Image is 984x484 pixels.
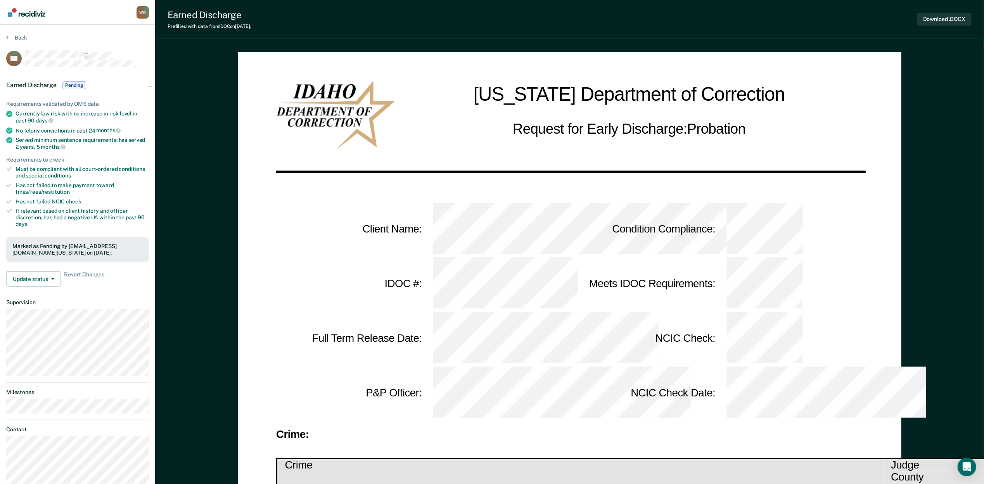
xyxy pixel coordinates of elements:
span: check [66,198,81,205]
td: P&P Officer : [276,365,423,420]
div: Has not failed NCIC [16,198,149,205]
div: Requirements validated by OMS data [6,101,149,107]
h1: [US_STATE] Department of Correction [473,81,785,109]
div: Open Intercom Messenger [958,458,976,476]
button: Download .DOCX [917,13,972,26]
div: If relevant based on client history and officer discretion, has had a negative UA within the past 90 [16,208,149,227]
div: Prefilled with data from IDOC on [DATE] . [168,24,251,29]
h2: Request for Early Discharge: Probation [513,119,745,140]
div: Crime: [276,430,863,439]
td: Full Term Release Date : [276,311,423,365]
span: Earned Discharge [6,81,56,89]
button: Update status [6,271,61,287]
th: Crime [277,459,883,471]
span: Revert Changes [64,271,104,287]
button: Back [6,34,27,41]
div: No felony convictions in past 24 [16,127,149,134]
div: Requirements to check [6,157,149,163]
img: IDOC Logo [276,81,395,150]
td: NCIC Check Date : [570,365,716,420]
dt: Supervision [6,299,149,306]
button: Profile dropdown button [137,6,149,19]
span: days [36,117,53,124]
div: Has not failed to make payment toward [16,182,149,195]
span: months [96,127,121,133]
span: conditions [45,172,71,179]
img: Recidiviz [8,8,45,17]
td: IDOC # : [276,256,423,311]
div: Must be compliant with all court-ordered conditions and special [16,166,149,179]
td: Meets IDOC Requirements : [570,256,716,311]
dt: Milestones [6,389,149,396]
div: Marked as Pending by [EMAIL_ADDRESS][DOMAIN_NAME][US_STATE] on [DATE]. [12,243,143,256]
div: W D [137,6,149,19]
div: Served minimum sentence requirements: has served 2 years, 5 [16,137,149,150]
span: fines/fees/restitution [16,189,70,195]
td: Condition Compliance : [570,202,716,256]
div: Currently low risk with no increase in risk level in past 90 [16,110,149,124]
span: months [41,144,65,150]
td: Client Name : [276,202,423,256]
div: Earned Discharge [168,9,251,21]
dt: Contact [6,426,149,433]
td: NCIC Check : [570,311,716,365]
span: Pending [62,81,86,89]
span: days [16,221,27,227]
